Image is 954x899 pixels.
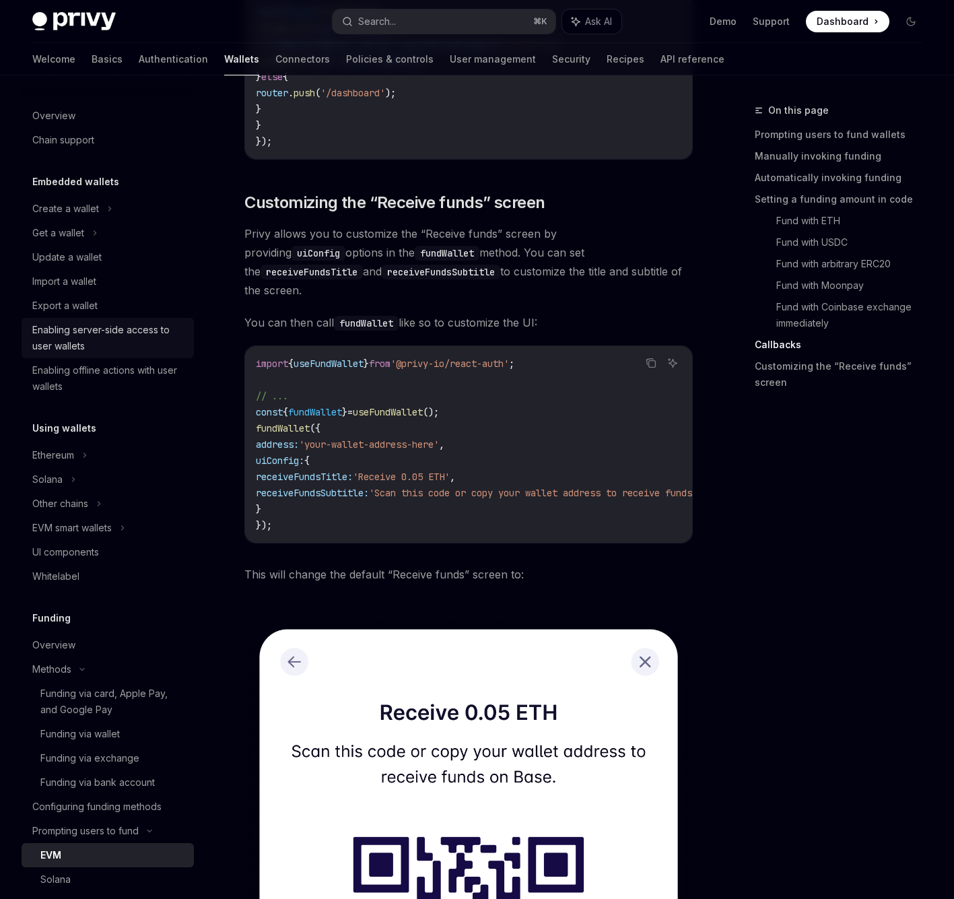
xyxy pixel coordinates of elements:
[450,471,455,483] span: ,
[292,246,345,261] code: uiConfig
[342,406,347,418] span: }
[22,843,194,867] a: EVM
[817,15,868,28] span: Dashboard
[22,564,194,589] a: Whitelabel
[288,358,294,370] span: {
[22,540,194,564] a: UI components
[423,406,439,418] span: ();
[22,104,194,128] a: Overview
[32,132,94,148] div: Chain support
[275,43,330,75] a: Connectors
[347,406,353,418] span: =
[256,406,283,418] span: const
[755,334,932,356] a: Callbacks
[358,13,396,30] div: Search...
[22,294,194,318] a: Export a wallet
[533,16,547,27] span: ⌘ K
[256,87,288,99] span: router
[32,520,112,536] div: EVM smart wallets
[283,71,288,83] span: {
[315,87,320,99] span: (
[353,471,450,483] span: 'Receive 0.05 ETH'
[22,681,194,722] a: Funding via card, Apple Pay, and Google Pay
[32,43,75,75] a: Welcome
[40,774,155,791] div: Funding via bank account
[320,87,385,99] span: '/dashboard'
[310,422,320,434] span: ({
[439,438,444,451] span: ,
[294,358,364,370] span: useFundWallet
[32,108,75,124] div: Overview
[244,565,693,584] span: This will change the default “Receive funds” screen to:
[244,313,693,332] span: You can then call like so to customize the UI:
[32,322,186,354] div: Enabling server-side access to user wallets
[385,87,396,99] span: );
[22,746,194,770] a: Funding via exchange
[256,358,288,370] span: import
[256,422,310,434] span: fundWallet
[900,11,922,32] button: Toggle dark mode
[776,232,932,253] a: Fund with USDC
[22,318,194,358] a: Enabling server-side access to user wallets
[261,265,363,279] code: receiveFundsTitle
[562,9,621,34] button: Ask AI
[256,390,288,402] span: // ...
[353,406,423,418] span: useFundWallet
[32,273,96,290] div: Import a wallet
[256,71,261,83] span: }
[755,145,932,167] a: Manually invoking funding
[244,224,693,300] span: Privy allows you to customize the “Receive funds” screen by providing options in the method. You ...
[40,726,120,742] div: Funding via wallet
[32,610,71,626] h5: Funding
[22,358,194,399] a: Enabling offline actions with user wallets
[299,438,439,451] span: 'your-wallet-address-here'
[509,358,514,370] span: ;
[40,750,139,766] div: Funding via exchange
[382,265,500,279] code: receiveFundsSubtitle
[256,471,353,483] span: receiveFundsTitle:
[22,269,194,294] a: Import a wallet
[32,471,63,488] div: Solana
[369,358,390,370] span: from
[32,823,139,839] div: Prompting users to fund
[40,847,61,863] div: EVM
[776,253,932,275] a: Fund with arbitrary ERC20
[40,871,71,888] div: Solana
[32,799,162,815] div: Configuring funding methods
[256,438,299,451] span: address:
[776,275,932,296] a: Fund with Moonpay
[585,15,612,28] span: Ask AI
[256,135,272,147] span: });
[32,362,186,395] div: Enabling offline actions with user wallets
[22,867,194,892] a: Solana
[256,455,304,467] span: uiConfig:
[224,43,259,75] a: Wallets
[304,455,310,467] span: {
[415,246,479,261] code: fundWallet
[32,225,84,241] div: Get a wallet
[755,124,932,145] a: Prompting users to fund wallets
[768,102,829,119] span: On this page
[642,354,660,372] button: Copy the contents from the code block
[755,189,932,210] a: Setting a funding amount in code
[806,11,889,32] a: Dashboard
[256,119,261,131] span: }
[32,201,99,217] div: Create a wallet
[776,296,932,334] a: Fund with Coinbase exchange immediately
[333,9,556,34] button: Search...⌘K
[22,722,194,746] a: Funding via wallet
[32,568,79,585] div: Whitelabel
[552,43,590,75] a: Security
[755,356,932,393] a: Customizing the “Receive funds” screen
[256,103,261,115] span: }
[32,661,71,677] div: Methods
[660,43,724,75] a: API reference
[92,43,123,75] a: Basics
[22,245,194,269] a: Update a wallet
[390,358,509,370] span: '@privy-io/react-auth'
[22,770,194,795] a: Funding via bank account
[753,15,790,28] a: Support
[22,795,194,819] a: Configuring funding methods
[776,210,932,232] a: Fund with ETH
[664,354,681,372] button: Ask AI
